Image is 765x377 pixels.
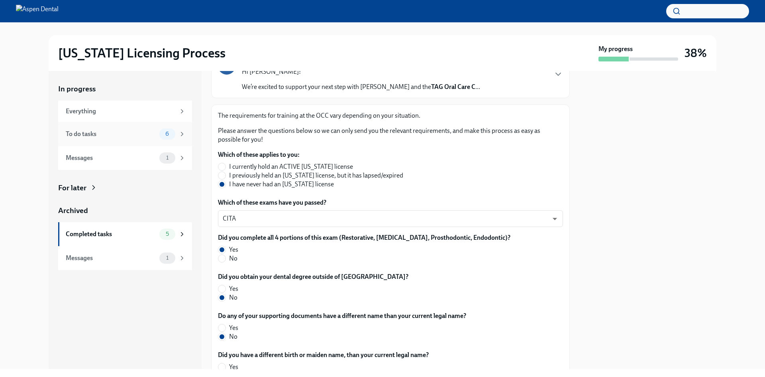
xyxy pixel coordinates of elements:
div: Messages [66,254,156,263]
span: I currently hold an ACTIVE [US_STATE] license [229,162,353,171]
div: Completed tasks [66,230,156,239]
strong: My progress [598,45,633,53]
span: 5 [161,231,174,237]
p: Hi [PERSON_NAME]! [242,67,480,76]
a: Completed tasks5 [58,222,192,246]
span: Yes [229,284,238,293]
div: To do tasks [66,130,156,138]
span: No [229,254,237,263]
div: Messages [66,154,156,162]
span: Yes [229,363,238,371]
a: To do tasks6 [58,122,192,146]
span: 1 [161,155,173,161]
div: Everything [66,107,175,116]
a: Everything [58,101,192,122]
a: Messages1 [58,146,192,170]
span: Yes [229,245,238,254]
div: For later [58,183,86,193]
h3: 38% [685,46,707,60]
label: Did you obtain your dental degree outside of [GEOGRAPHIC_DATA]? [218,272,408,281]
a: For later [58,183,192,193]
p: The requirements for training at the OCC vary depending on your situation. [218,111,563,120]
span: I previously held an [US_STATE] license, but it has lapsed/expired [229,171,403,180]
label: Did you complete all 4 portions of this exam (Restorative, [MEDICAL_DATA], Prosthodontic, Endodon... [218,233,510,242]
div: CITA [218,210,563,227]
span: I have never had an [US_STATE] license [229,180,334,189]
label: Which of these applies to you: [218,150,410,159]
label: Do any of your supporting documents have a different name than your current legal name? [218,312,466,320]
span: 6 [161,131,174,137]
span: No [229,332,237,341]
a: In progress [58,84,192,94]
span: 1 [161,255,173,261]
a: Messages1 [58,246,192,270]
label: Which of these exams have you passed? [218,198,563,207]
p: We’re excited to support your next step with [PERSON_NAME] and the ... [242,83,480,91]
strong: TAG Oral Care C [431,83,475,91]
p: Please answer the questions below so we can only send you the relevant requirements, and make thi... [218,126,563,144]
h2: [US_STATE] Licensing Process [58,45,226,61]
img: Aspen Dental [16,5,59,18]
a: Archived [58,205,192,216]
span: Yes [229,324,238,332]
label: Did you have a different birth or maiden name, than your current legal name? [218,351,429,359]
span: No [229,293,237,302]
